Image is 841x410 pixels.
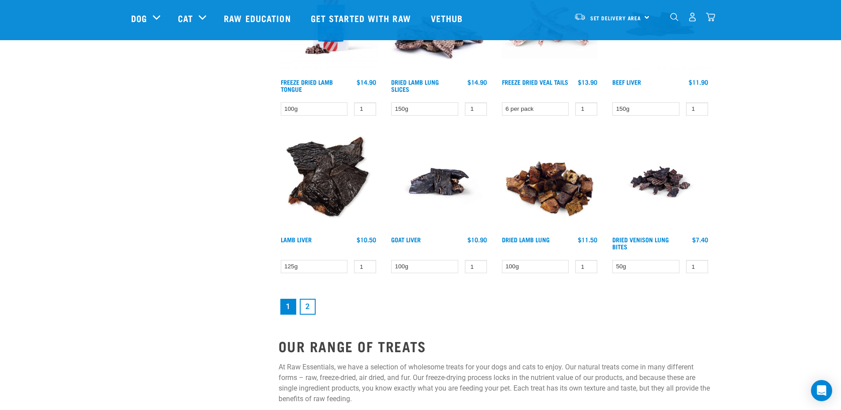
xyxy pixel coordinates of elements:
[612,80,641,83] a: Beef Liver
[465,260,487,274] input: 1
[610,132,710,232] img: Venison Lung Bites
[281,80,333,90] a: Freeze Dried Lamb Tongue
[578,79,597,86] div: $13.90
[215,0,302,36] a: Raw Education
[692,236,708,243] div: $7.40
[686,102,708,116] input: 1
[354,102,376,116] input: 1
[670,13,679,21] img: home-icon-1@2x.png
[422,0,474,36] a: Vethub
[578,236,597,243] div: $11.50
[689,79,708,86] div: $11.90
[688,12,697,22] img: user.png
[391,80,439,90] a: Dried Lamb Lung Slices
[302,0,422,36] a: Get started with Raw
[574,13,586,21] img: van-moving.png
[354,260,376,274] input: 1
[468,79,487,86] div: $14.90
[300,299,316,315] a: Goto page 2
[502,238,550,241] a: Dried Lamb Lung
[279,297,710,316] nav: pagination
[575,102,597,116] input: 1
[468,236,487,243] div: $10.90
[280,299,296,315] a: Page 1
[811,380,832,401] div: Open Intercom Messenger
[279,132,379,232] img: Beef Liver and Lamb Liver Treats
[281,238,312,241] a: Lamb Liver
[178,11,193,25] a: Cat
[502,80,568,83] a: Freeze Dried Veal Tails
[279,362,710,404] p: At Raw Essentials, we have a selection of wholesome treats for your dogs and cats to enjoy. Our n...
[590,16,641,19] span: Set Delivery Area
[357,79,376,86] div: $14.90
[391,238,421,241] a: Goat Liver
[279,338,710,354] h2: OUR RANGE OF TREATS
[389,132,489,232] img: Goat Liver
[500,132,600,232] img: Pile Of Dried Lamb Lungs For Pets
[131,11,147,25] a: Dog
[706,12,715,22] img: home-icon@2x.png
[612,238,669,248] a: Dried Venison Lung Bites
[357,236,376,243] div: $10.50
[575,260,597,274] input: 1
[686,260,708,274] input: 1
[465,102,487,116] input: 1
